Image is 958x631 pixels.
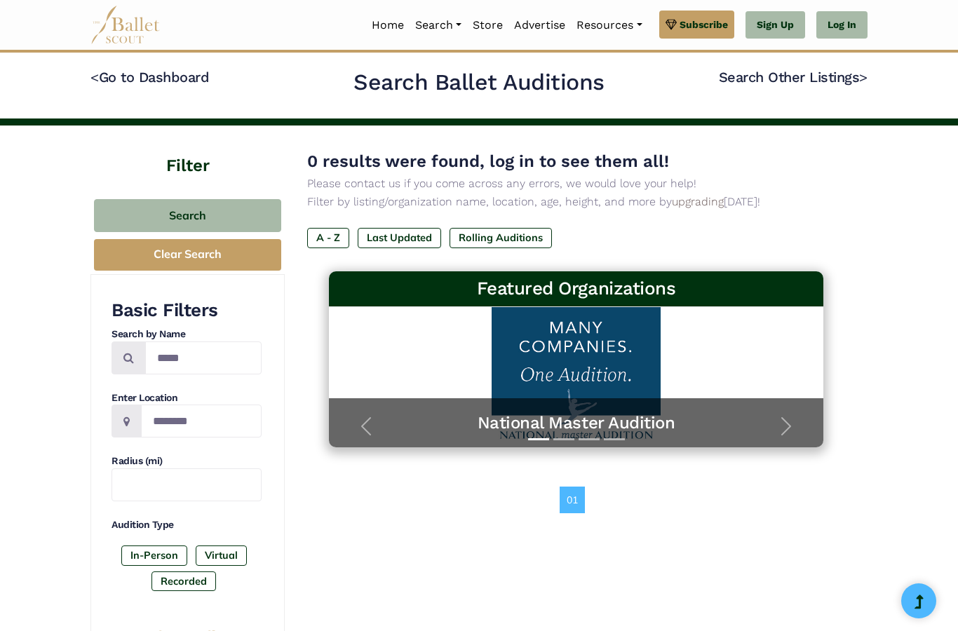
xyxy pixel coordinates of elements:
[859,68,868,86] code: >
[672,195,724,208] a: upgrading
[112,518,262,532] h4: Audition Type
[196,545,247,565] label: Virtual
[112,299,262,323] h3: Basic Filters
[121,545,187,565] label: In-Person
[410,11,467,40] a: Search
[307,193,845,211] p: Filter by listing/organization name, location, age, height, and more by [DATE]!
[358,228,441,247] label: Last Updated
[112,391,262,405] h4: Enter Location
[666,17,677,32] img: gem.svg
[508,11,571,40] a: Advertise
[450,228,552,247] label: Rolling Auditions
[90,68,99,86] code: <
[560,487,593,513] nav: Page navigation example
[560,487,585,513] a: 01
[680,17,728,32] span: Subscribe
[90,125,285,178] h4: Filter
[571,11,647,40] a: Resources
[366,11,410,40] a: Home
[719,69,868,86] a: Search Other Listings>
[307,175,845,193] p: Please contact us if you come across any errors, we would love your help!
[553,431,574,447] button: Slide 2
[94,199,281,232] button: Search
[112,327,262,341] h4: Search by Name
[467,11,508,40] a: Store
[604,431,625,447] button: Slide 4
[141,405,262,437] input: Location
[94,239,281,271] button: Clear Search
[340,277,813,301] h3: Featured Organizations
[307,228,349,247] label: A - Z
[579,431,600,447] button: Slide 3
[816,11,868,39] a: Log In
[112,454,262,468] h4: Radius (mi)
[659,11,734,39] a: Subscribe
[307,151,669,171] span: 0 results were found, log in to see them all!
[343,412,810,434] a: National Master Audition
[746,11,805,39] a: Sign Up
[353,68,605,97] h2: Search Ballet Auditions
[90,69,209,86] a: <Go to Dashboard
[151,571,216,591] label: Recorded
[145,341,262,374] input: Search by names...
[528,431,549,447] button: Slide 1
